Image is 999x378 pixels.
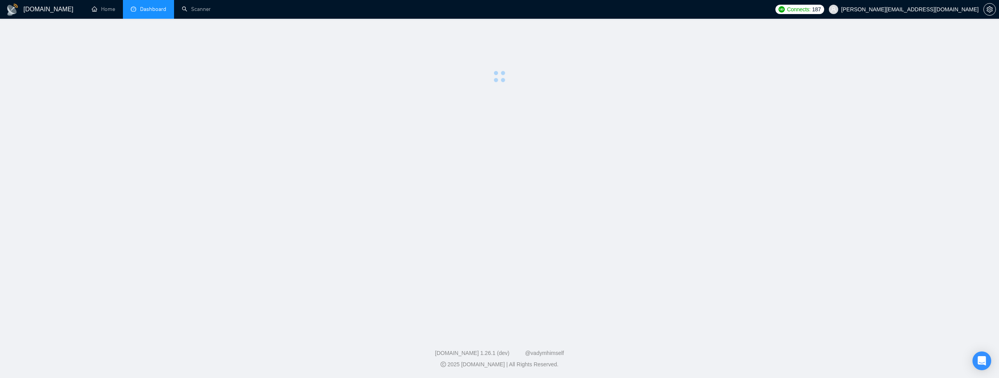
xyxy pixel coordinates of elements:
[435,350,510,356] a: [DOMAIN_NAME] 1.26.1 (dev)
[984,6,995,12] span: setting
[779,6,785,12] img: upwork-logo.png
[182,6,211,12] a: searchScanner
[140,6,166,12] span: Dashboard
[831,7,836,12] span: user
[983,6,996,12] a: setting
[787,5,811,14] span: Connects:
[6,4,19,16] img: logo
[441,362,446,367] span: copyright
[92,6,115,12] a: homeHome
[525,350,564,356] a: @vadymhimself
[972,351,991,370] div: Open Intercom Messenger
[6,360,993,369] div: 2025 [DOMAIN_NAME] | All Rights Reserved.
[983,3,996,16] button: setting
[131,6,136,12] span: dashboard
[812,5,821,14] span: 187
